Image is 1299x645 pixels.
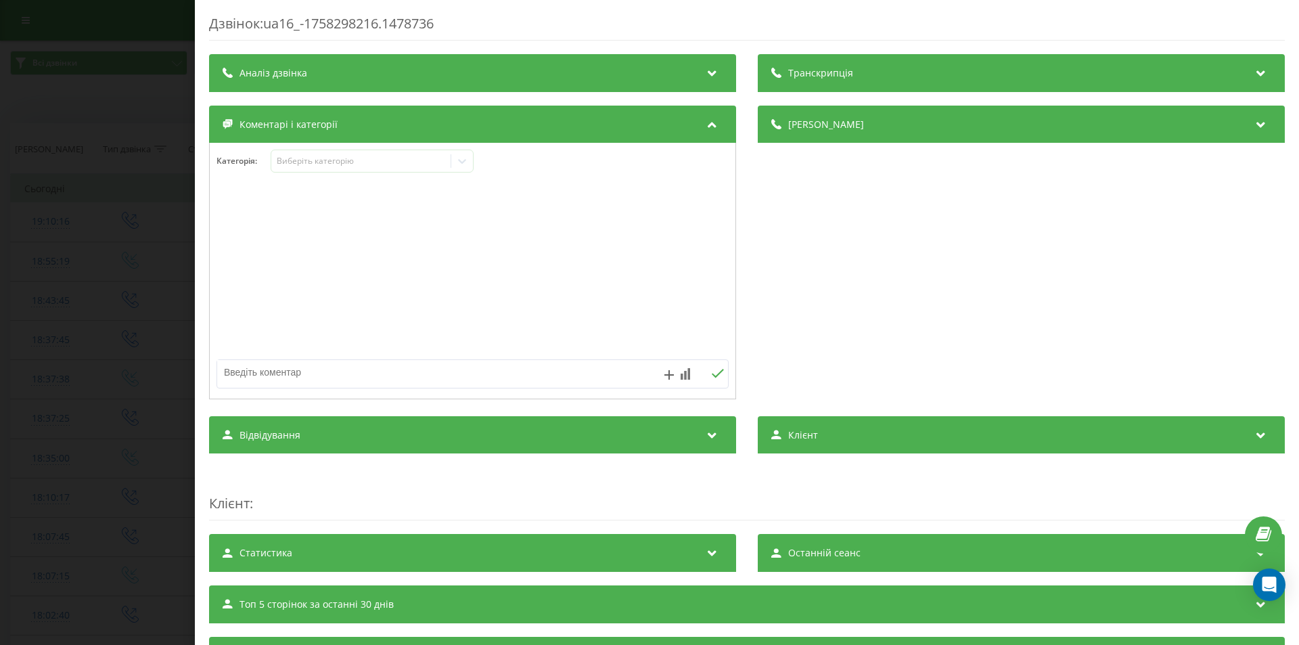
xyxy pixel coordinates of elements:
[209,467,1285,520] div: :
[788,118,864,131] span: [PERSON_NAME]
[788,66,853,80] span: Транскрипція
[240,118,338,131] span: Коментарі і категорії
[209,494,250,512] span: Клієнт
[788,428,818,442] span: Клієнт
[240,546,292,560] span: Статистика
[216,156,271,166] h4: Категорія :
[240,428,300,442] span: Відвідування
[277,156,446,166] div: Виберіть категорію
[1253,569,1285,601] div: Open Intercom Messenger
[209,14,1285,41] div: Дзвінок : ua16_-1758298216.1478736
[788,546,861,560] span: Останній сеанс
[240,598,394,611] span: Топ 5 сторінок за останні 30 днів
[240,66,307,80] span: Аналіз дзвінка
